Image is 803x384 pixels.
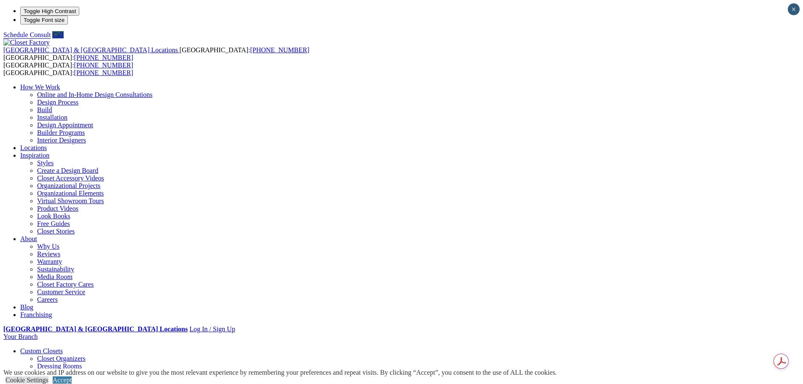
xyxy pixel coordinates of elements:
a: [PHONE_NUMBER] [74,69,133,76]
span: [GEOGRAPHIC_DATA] & [GEOGRAPHIC_DATA] Locations [3,46,178,54]
a: Custom Closets [20,347,63,354]
a: Closet Factory Cares [37,281,94,288]
a: Look Books [37,212,70,220]
a: Schedule Consult [3,31,51,38]
a: Online and In-Home Design Consultations [37,91,153,98]
a: Sustainability [37,266,74,273]
a: Installation [37,114,67,121]
a: Build [37,106,52,113]
a: Your Branch [3,333,38,340]
a: [PHONE_NUMBER] [74,62,133,69]
a: How We Work [20,83,60,91]
button: Toggle Font size [20,16,68,24]
a: Accept [53,376,72,384]
a: About [20,235,37,242]
a: [PHONE_NUMBER] [250,46,309,54]
span: Toggle Font size [24,17,64,23]
a: Closet Accessory Videos [37,175,104,182]
a: Dressing Rooms [37,363,82,370]
a: Locations [20,144,47,151]
a: Closet Organizers [37,355,86,362]
span: Toggle High Contrast [24,8,76,14]
a: Careers [37,296,58,303]
a: Warranty [37,258,62,265]
a: Design Appointment [37,121,93,129]
a: [GEOGRAPHIC_DATA] & [GEOGRAPHIC_DATA] Locations [3,46,180,54]
a: Reviews [37,250,60,258]
a: Cookie Settings [5,376,48,384]
img: Closet Factory [3,39,50,46]
a: Product Videos [37,205,78,212]
a: Franchising [20,311,52,318]
a: Free Guides [37,220,70,227]
a: Styles [37,159,54,166]
a: Log In / Sign Up [189,325,235,333]
a: [PHONE_NUMBER] [74,54,133,61]
a: Organizational Projects [37,182,100,189]
a: Closet Stories [37,228,75,235]
a: Interior Designers [37,137,86,144]
a: Blog [20,303,33,311]
a: Design Process [37,99,78,106]
a: Create a Design Board [37,167,98,174]
span: [GEOGRAPHIC_DATA]: [GEOGRAPHIC_DATA]: [3,46,309,61]
button: Toggle High Contrast [20,7,79,16]
a: Virtual Showroom Tours [37,197,104,204]
a: Why Us [37,243,59,250]
span: [GEOGRAPHIC_DATA]: [GEOGRAPHIC_DATA]: [3,62,133,76]
a: Organizational Elements [37,190,104,197]
a: Call [52,31,64,38]
button: Close [788,3,800,15]
a: Customer Service [37,288,85,295]
a: Inspiration [20,152,49,159]
a: Media Room [37,273,73,280]
a: [GEOGRAPHIC_DATA] & [GEOGRAPHIC_DATA] Locations [3,325,188,333]
div: We use cookies and IP address on our website to give you the most relevant experience by remember... [3,369,557,376]
a: Builder Programs [37,129,85,136]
